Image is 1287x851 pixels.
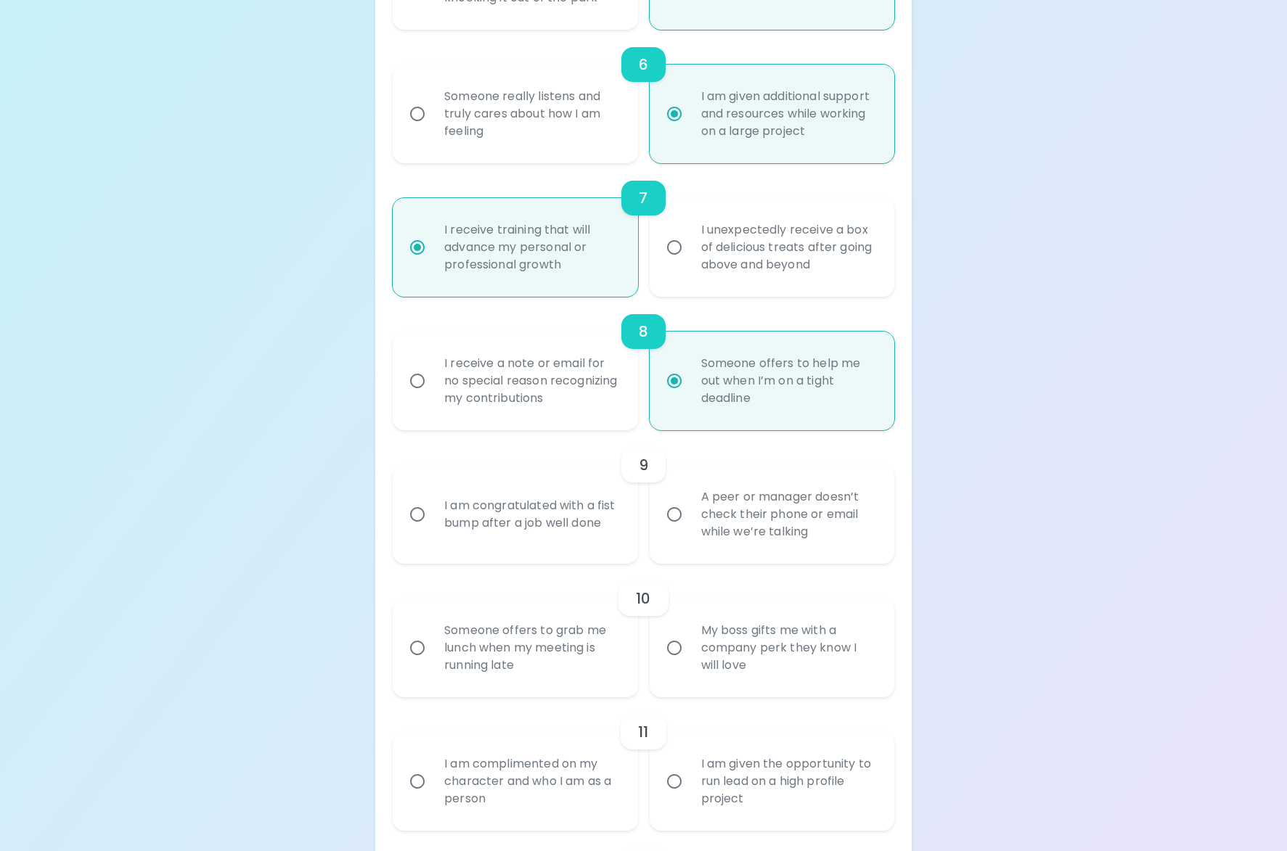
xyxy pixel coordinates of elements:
[639,453,648,477] h6: 9
[690,738,886,825] div: I am given the opportunity to run lead on a high profile project
[433,70,629,157] div: Someone really listens and truly cares about how I am feeling
[690,204,886,291] div: I unexpectedly receive a box of delicious treats after going above and beyond
[690,471,886,558] div: A peer or manager doesn’t check their phone or email while we’re talking
[690,604,886,691] div: My boss gifts me with a company perk they know I will love
[690,337,886,424] div: Someone offers to help me out when I’m on a tight deadline
[393,297,894,430] div: choice-group-check
[690,70,886,157] div: I am given additional support and resources while working on a large project
[433,337,629,424] div: I receive a note or email for no special reason recognizing my contributions
[639,186,647,210] h6: 7
[393,430,894,564] div: choice-group-check
[393,30,894,163] div: choice-group-check
[639,53,648,76] h6: 6
[636,587,650,610] h6: 10
[393,697,894,831] div: choice-group-check
[433,738,629,825] div: I am complimented on my character and who I am as a person
[393,564,894,697] div: choice-group-check
[639,320,648,343] h6: 8
[433,604,629,691] div: Someone offers to grab me lunch when my meeting is running late
[638,720,648,744] h6: 11
[393,163,894,297] div: choice-group-check
[433,204,629,291] div: I receive training that will advance my personal or professional growth
[433,480,629,549] div: I am congratulated with a fist bump after a job well done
